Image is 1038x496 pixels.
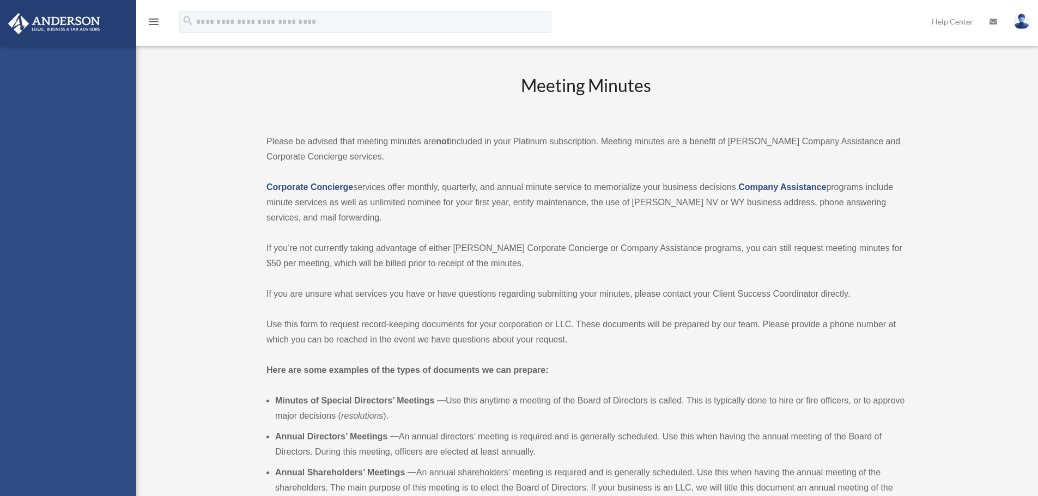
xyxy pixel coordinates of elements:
[266,134,905,164] p: Please be advised that meeting minutes are included in your Platinum subscription. Meeting minute...
[147,19,160,28] a: menu
[266,180,905,225] p: services offer monthly, quarterly, and annual minute service to memorialize your business decisio...
[266,365,549,375] strong: Here are some examples of the types of documents we can prepare:
[266,286,905,302] p: If you are unsure what services you have or have questions regarding submitting your minutes, ple...
[266,317,905,347] p: Use this form to request record-keeping documents for your corporation or LLC. These documents wi...
[341,411,383,420] em: resolutions
[738,182,826,192] a: Company Assistance
[147,15,160,28] i: menu
[436,137,450,146] strong: not
[1013,14,1030,29] img: User Pic
[275,393,905,424] li: Use this anytime a meeting of the Board of Directors is called. This is typically done to hire or...
[266,182,353,192] a: Corporate Concierge
[266,74,905,119] h2: Meeting Minutes
[266,241,905,271] p: If you’re not currently taking advantage of either [PERSON_NAME] Corporate Concierge or Company A...
[182,15,194,27] i: search
[5,13,104,34] img: Anderson Advisors Platinum Portal
[275,468,416,477] b: Annual Shareholders’ Meetings —
[275,429,905,460] li: An annual directors’ meeting is required and is generally scheduled. Use this when having the ann...
[275,396,446,405] b: Minutes of Special Directors’ Meetings —
[275,432,399,441] b: Annual Directors’ Meetings —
